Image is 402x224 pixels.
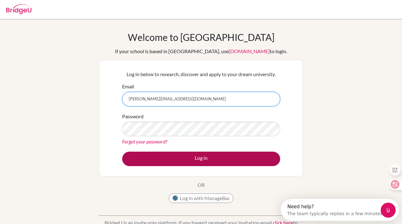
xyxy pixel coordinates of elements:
img: Bridge-U [6,4,31,14]
label: Password [122,113,144,120]
button: Log in [122,152,280,166]
div: Open Intercom Messenger [3,3,122,20]
a: [DOMAIN_NAME] [229,48,270,54]
iframe: Intercom live chat discovery launcher [281,199,399,221]
iframe: Intercom live chat [381,203,396,218]
label: Email [122,83,134,90]
h1: Welcome to [GEOGRAPHIC_DATA] [128,31,274,43]
div: Need help? [7,5,103,10]
button: Log in with ManageBac [169,193,233,203]
a: Forgot your password? [122,138,167,144]
div: The team typically replies in a few minutes. [7,10,103,17]
p: OR [198,181,205,189]
p: Log in below to research, discover and apply to your dream university. [122,70,280,78]
div: If your school is based in [GEOGRAPHIC_DATA], use to login. [115,48,287,55]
